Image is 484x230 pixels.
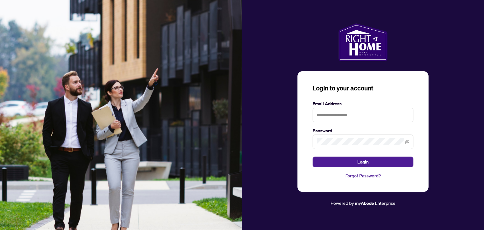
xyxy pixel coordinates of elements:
[405,140,409,144] span: eye-invisible
[313,127,413,134] label: Password
[313,157,413,167] button: Login
[313,100,413,107] label: Email Address
[338,23,387,61] img: ma-logo
[355,200,374,207] a: myAbode
[375,200,395,206] span: Enterprise
[331,200,354,206] span: Powered by
[313,172,413,179] a: Forgot Password?
[357,157,369,167] span: Login
[313,84,413,93] h3: Login to your account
